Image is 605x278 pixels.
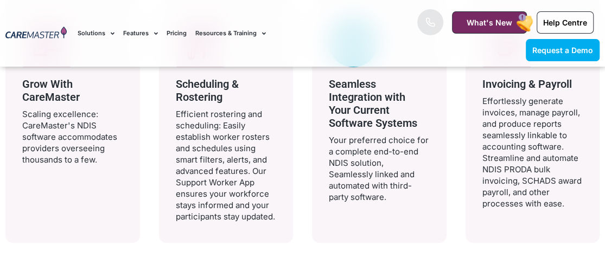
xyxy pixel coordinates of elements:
[329,77,417,130] span: Seamless Integration with Your Current Software Systems
[123,15,158,51] a: Features
[22,108,123,165] p: Scaling excellence: CareMaster's NDIS software accommodates providers overseeing thousands to a few.
[537,11,594,34] a: Help Centre
[526,39,600,61] a: Request a Demo
[482,95,583,209] p: Effortlessly generate invoices, manage payroll, and produce reports seamlessly linkable to accoun...
[482,77,572,90] span: Invoicing & Payroll
[176,77,239,104] span: Scheduling & Rostering
[467,18,512,27] span: What's New
[543,18,587,27] span: Help Centre
[22,77,80,104] span: Grow With CareMaster
[5,27,67,40] img: CareMaster Logo
[452,11,527,34] a: What's New
[176,108,277,222] p: Efficient rostering and scheduling: Easily establish worker rosters and schedules using smart fil...
[329,134,430,203] p: Your preferred choice for a complete end-to-end NDIS solution, Seamlessly linked and automated wi...
[195,15,266,51] a: Resources & Training
[78,15,385,51] nav: Menu
[167,15,187,51] a: Pricing
[78,15,114,51] a: Solutions
[532,46,593,55] span: Request a Demo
